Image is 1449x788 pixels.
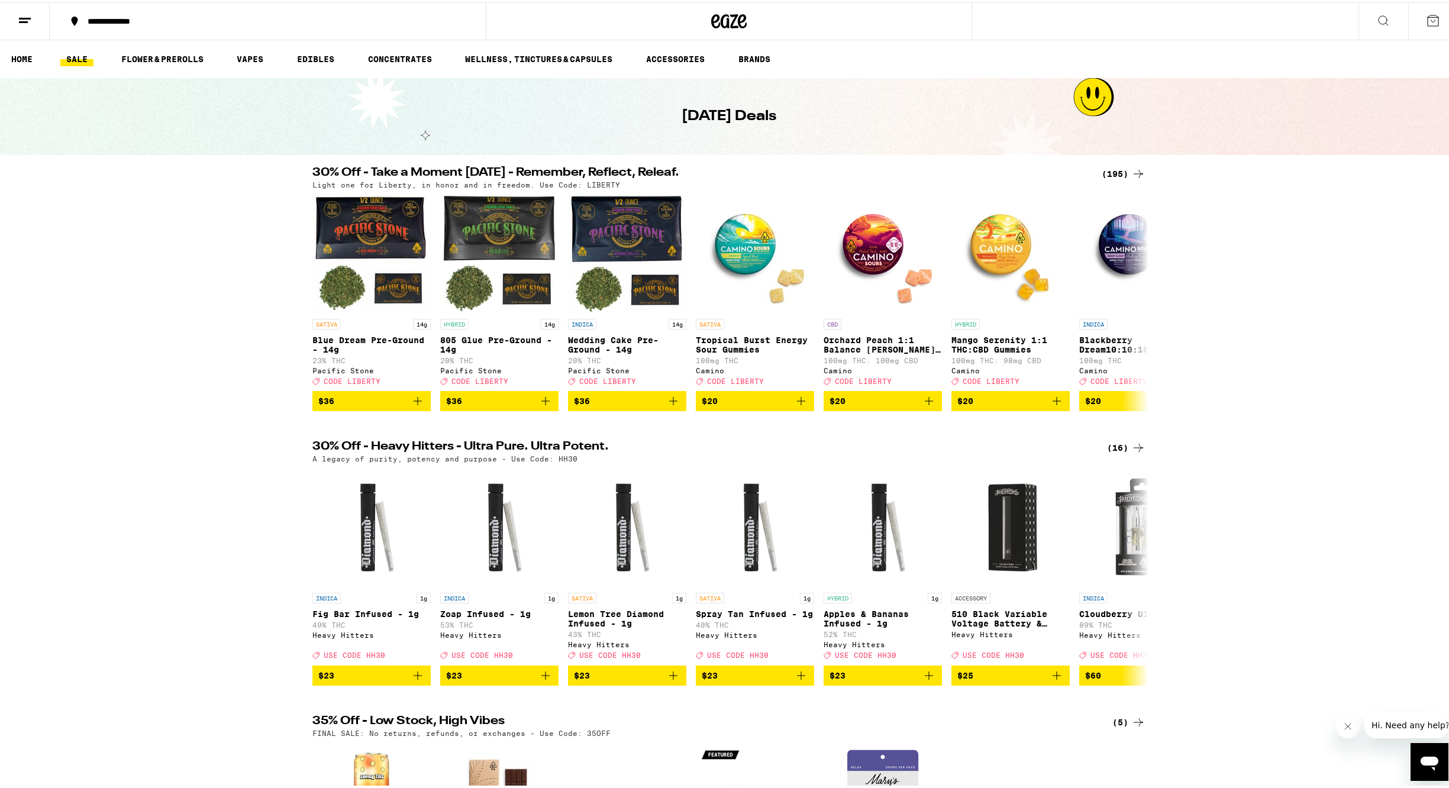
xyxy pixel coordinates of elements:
[1079,590,1108,601] p: INDICA
[312,389,431,409] button: Add to bag
[824,628,942,636] p: 52% THC
[1079,466,1198,663] a: Open page for Cloudberry Ultra - 1g from Heavy Hitters
[440,466,559,663] a: Open page for Zoap Infused - 1g from Heavy Hitters
[1079,629,1198,637] div: Heavy Hitters
[957,394,973,403] span: $20
[951,466,1070,663] a: Open page for 510 Black Variable Voltage Battery & Charger from Heavy Hitters
[568,607,686,626] p: Lemon Tree Diamond Infused - 1g
[696,333,814,352] p: Tropical Burst Energy Sour Gummies
[1090,375,1147,383] span: CODE LIBERTY
[824,354,942,362] p: 100mg THC: 100mg CBD
[312,179,620,186] p: Light one for Liberty, in honor and in freedom. Use Code: LIBERTY
[696,466,814,663] a: Open page for Spray Tan Infused - 1g from Heavy Hitters
[707,375,764,383] span: CODE LIBERTY
[440,663,559,683] button: Add to bag
[312,453,577,460] p: A legacy of purity, potency and purpose - Use Code: HH30
[824,590,852,601] p: HYBRID
[951,389,1070,409] button: Add to bag
[446,668,462,678] span: $23
[963,375,1019,383] span: CODE LIBERTY
[835,375,892,383] span: CODE LIBERTY
[1079,192,1198,311] img: Camino - Blackberry Dream10:10:10 Deep Sleep Gummies
[440,364,559,372] div: Pacific Stone
[1079,192,1198,389] a: Open page for Blackberry Dream10:10:10 Deep Sleep Gummies from Camino
[951,192,1070,311] img: Camino - Mango Serenity 1:1 THC:CBD Gummies
[312,354,431,362] p: 23% THC
[640,50,711,64] a: ACCESSORIES
[824,364,942,372] div: Camino
[1079,607,1198,616] p: Cloudberry Ultra - 1g
[568,466,686,663] a: Open page for Lemon Tree Diamond Infused - 1g from Heavy Hitters
[574,394,590,403] span: $36
[312,192,431,311] img: Pacific Stone - Blue Dream Pre-Ground - 14g
[672,590,686,601] p: 1g
[312,466,431,663] a: Open page for Fig Bar Infused - 1g from Heavy Hitters
[7,8,85,18] span: Hi. Need any help?
[440,317,469,327] p: HYBRID
[682,104,776,124] h1: [DATE] Deals
[568,192,686,311] img: Pacific Stone - Wedding Cake Pre-Ground - 14g
[696,192,814,311] img: Camino - Tropical Burst Energy Sour Gummies
[459,50,618,64] a: WELLNESS, TINCTURES & CAPSULES
[696,607,814,616] p: Spray Tan Infused - 1g
[312,663,431,683] button: Add to bag
[446,394,462,403] span: $36
[669,317,686,327] p: 14g
[568,590,596,601] p: SATIVA
[312,192,431,389] a: Open page for Blue Dream Pre-Ground - 14g from Pacific Stone
[1102,164,1145,179] a: (195)
[1079,317,1108,327] p: INDICA
[1079,333,1198,352] p: Blackberry Dream10:10:10 Deep Sleep Gummies
[440,629,559,637] div: Heavy Hitters
[440,389,559,409] button: Add to bag
[1107,438,1145,453] a: (16)
[702,668,718,678] span: $23
[1079,466,1198,584] img: Heavy Hitters - Cloudberry Ultra - 1g
[1085,668,1101,678] span: $60
[440,619,559,626] p: 53% THC
[696,354,814,362] p: 100mg THC
[568,466,686,584] img: Heavy Hitters - Lemon Tree Diamond Infused - 1g
[835,650,896,657] span: USE CODE HH30
[1112,713,1145,727] a: (5)
[963,650,1024,657] span: USE CODE HH30
[312,438,1087,453] h2: 30% Off - Heavy Hitters - Ultra Pure. Ultra Potent.
[951,466,1070,584] img: Heavy Hitters - 510 Black Variable Voltage Battery & Charger
[696,364,814,372] div: Camino
[830,394,845,403] span: $20
[1336,712,1360,736] iframe: Close message
[568,317,596,327] p: INDICA
[951,590,990,601] p: ACCESSORY
[957,668,973,678] span: $25
[440,590,469,601] p: INDICA
[1364,710,1448,736] iframe: Message from company
[413,317,431,327] p: 14g
[60,50,93,64] a: SALE
[440,192,559,389] a: Open page for 805 Glue Pre-Ground - 14g from Pacific Stone
[800,590,814,601] p: 1g
[707,650,769,657] span: USE CODE HH30
[318,394,334,403] span: $36
[824,192,942,311] img: Camino - Orchard Peach 1:1 Balance Sours Gummies
[951,317,980,327] p: HYBRID
[568,663,686,683] button: Add to bag
[824,607,942,626] p: Apples & Bananas Infused - 1g
[696,663,814,683] button: Add to bag
[1085,394,1101,403] span: $20
[824,466,942,663] a: Open page for Apples & Bananas Infused - 1g from Heavy Hitters
[696,317,724,327] p: SATIVA
[574,668,590,678] span: $23
[928,590,942,601] p: 1g
[291,50,340,64] a: EDIBLES
[824,466,942,584] img: Heavy Hitters - Apples & Bananas Infused - 1g
[702,394,718,403] span: $20
[951,354,1070,362] p: 100mg THC: 98mg CBD
[312,607,431,616] p: Fig Bar Infused - 1g
[362,50,438,64] a: CONCENTRATES
[579,650,641,657] span: USE CODE HH30
[312,590,341,601] p: INDICA
[115,50,209,64] a: FLOWER & PREROLLS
